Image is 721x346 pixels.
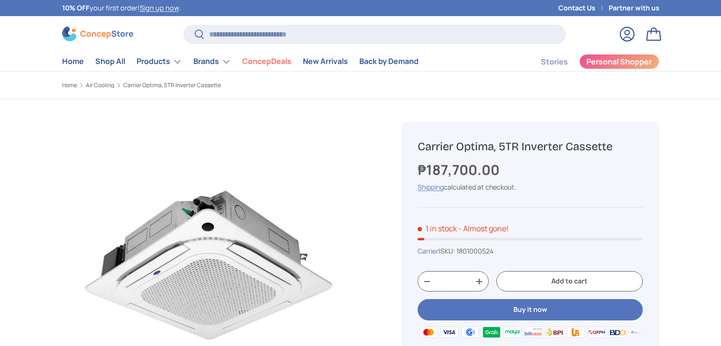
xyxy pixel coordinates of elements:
[502,325,523,339] img: maya
[418,182,642,192] div: calculated at checkout.
[140,3,179,12] a: Sign up now
[439,325,460,339] img: visa
[123,82,221,88] a: Carrier Optima, 5TR Inverter Cassette
[586,58,652,65] span: Personal Shopper
[496,271,642,291] button: Add to cart
[303,52,348,71] a: New Arrivals
[544,325,565,339] img: bpi
[242,52,292,71] a: ConcepDeals
[62,82,77,88] a: Home
[607,325,628,339] img: bdo
[458,223,509,234] p: - Almost gone!
[628,325,649,339] img: metrobank
[62,81,379,90] nav: Breadcrumbs
[579,54,659,69] a: Personal Shopper
[62,3,181,13] p: your first order! .
[518,52,659,71] nav: Secondary
[481,325,502,339] img: grabpay
[609,3,659,13] a: Partner with us
[62,52,419,71] nav: Primary
[418,139,642,154] h1: Carrier Optima, 5TR Inverter Cassette
[418,299,642,320] button: Buy it now
[62,27,133,41] img: ConcepStore
[418,160,502,179] strong: ₱187,700.00
[131,52,188,71] summary: Products
[418,246,438,255] a: Carrier
[359,52,419,71] a: Back by Demand
[460,325,481,339] img: gcash
[456,246,493,255] span: 1801000524
[440,246,455,255] span: SKU:
[586,325,607,339] img: qrph
[95,52,125,71] a: Shop All
[565,325,586,339] img: ubp
[558,3,609,13] a: Contact Us
[193,52,231,71] a: Brands
[438,246,493,255] span: |
[418,182,444,191] a: Shipping
[86,82,114,88] a: Air Cooling
[62,52,84,71] a: Home
[541,53,568,71] a: Stories
[418,325,438,339] img: master
[137,52,182,71] a: Products
[188,52,237,71] summary: Brands
[418,223,457,234] span: 1 in stock
[62,3,90,12] strong: 10% OFF
[523,325,544,339] img: billease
